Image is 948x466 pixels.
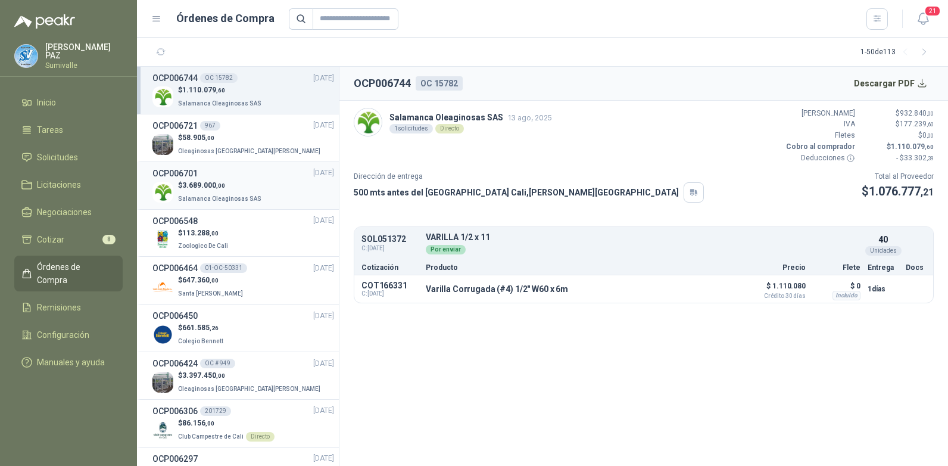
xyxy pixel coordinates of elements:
[922,131,934,139] span: 0
[868,264,899,271] p: Entrega
[14,146,123,169] a: Solicitudes
[746,264,806,271] p: Precio
[200,73,238,83] div: OC 15782
[37,123,63,136] span: Tareas
[508,113,552,122] span: 13 ago, 2025
[313,405,334,417] span: [DATE]
[37,178,81,191] span: Licitaciones
[313,453,334,464] span: [DATE]
[178,132,323,144] p: $
[152,309,334,347] a: OCP006450[DATE] Company Logo$661.585,26Colegio Bennett
[45,62,123,69] p: Sumivalle
[313,358,334,369] span: [DATE]
[178,195,261,202] span: Salamanca Oleaginosas SAS
[152,405,334,442] a: OCP006306201729[DATE] Company Logo$86.156,00Club Campestre de CaliDirecto
[426,264,739,271] p: Producto
[210,277,219,284] span: ,00
[862,130,934,141] p: $
[182,276,219,284] span: 647.360
[313,310,334,322] span: [DATE]
[14,201,123,223] a: Negociaciones
[176,10,275,27] h1: Órdenes de Compra
[354,171,704,182] p: Dirección de entrega
[152,277,173,297] img: Company Logo
[152,215,198,228] h3: OCP006548
[205,420,214,427] span: ,00
[178,243,228,249] span: Zoologico De Cali
[37,151,78,164] span: Solicitudes
[868,282,899,296] p: 1 días
[813,264,860,271] p: Flete
[200,406,231,416] div: 201729
[152,182,173,203] img: Company Logo
[784,130,855,141] p: Fletes
[37,356,105,369] span: Manuales y ayuda
[426,245,466,254] div: Por enviar
[152,119,198,132] h3: OCP006721
[216,182,225,189] span: ,00
[152,215,334,252] a: OCP006548[DATE] Company Logo$113.288,00Zoologico De Cali
[182,419,214,427] span: 86.156
[205,135,214,141] span: ,00
[862,171,934,182] p: Total al Proveedor
[14,296,123,319] a: Remisiones
[354,186,679,199] p: 500 mts antes del [GEOGRAPHIC_DATA] Cali , [PERSON_NAME][GEOGRAPHIC_DATA]
[37,301,81,314] span: Remisiones
[426,233,860,242] p: VARILLA 1/2 x 11
[178,290,243,297] span: Santa [PERSON_NAME]
[152,262,198,275] h3: OCP006464
[182,133,214,142] span: 58.905
[216,87,225,94] span: ,60
[152,452,198,465] h3: OCP006297
[860,43,934,62] div: 1 - 50 de 113
[152,119,334,157] a: OCP006721967[DATE] Company Logo$58.905,00Oleaginosas [GEOGRAPHIC_DATA][PERSON_NAME]
[210,325,219,331] span: ,26
[900,120,934,128] span: 177.239
[37,233,64,246] span: Cotizar
[927,132,934,139] span: ,00
[102,235,116,244] span: 8
[904,154,934,162] span: 33.302
[862,182,934,201] p: $
[313,167,334,179] span: [DATE]
[361,264,419,271] p: Cotización
[14,173,123,196] a: Licitaciones
[361,244,419,253] span: C: [DATE]
[178,386,320,392] span: Oleaginosas [GEOGRAPHIC_DATA][PERSON_NAME]
[246,432,275,442] div: Directo
[14,91,123,114] a: Inicio
[813,279,860,293] p: $ 0
[746,279,806,299] p: $ 1.110.080
[14,14,75,29] img: Logo peakr
[45,43,123,60] p: [PERSON_NAME] PAZ
[862,141,934,153] p: $
[389,124,433,133] div: 1 solicitudes
[182,229,219,237] span: 113.288
[178,180,264,191] p: $
[361,281,419,290] p: COT166331
[927,121,934,128] span: ,60
[14,324,123,346] a: Configuración
[435,124,464,133] div: Directo
[313,263,334,274] span: [DATE]
[354,75,411,92] h2: OCP006744
[152,324,173,345] img: Company Logo
[15,45,38,67] img: Company Logo
[152,134,173,155] img: Company Logo
[200,121,220,131] div: 967
[832,291,860,300] div: Incluido
[862,153,934,164] p: - $
[178,275,245,286] p: $
[200,263,247,273] div: 01-OC-50331
[906,264,926,271] p: Docs
[152,357,198,370] h3: OCP006424
[862,119,934,130] p: $
[426,284,568,294] p: Varilla Corrugada (#4) 1/2" W60 x 6m
[37,260,111,287] span: Órdenes de Compra
[361,290,419,297] span: C: [DATE]
[14,228,123,251] a: Cotizar8
[178,433,244,440] span: Club Campestre de Cali
[210,230,219,237] span: ,00
[178,148,320,154] span: Oleaginosas [GEOGRAPHIC_DATA][PERSON_NAME]
[152,372,173,393] img: Company Logo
